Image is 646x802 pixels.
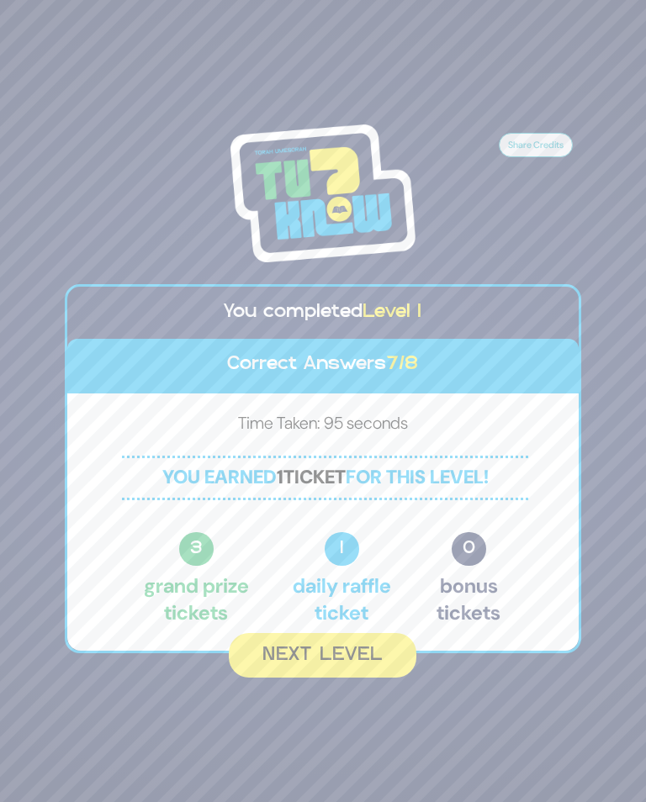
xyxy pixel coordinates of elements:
p: Daily Raffle ticket [279,520,405,625]
p: Time Taken: 95 seconds [84,410,562,442]
button: Share Credits [499,133,573,157]
button: Next Level [229,633,416,678]
p: Correct Answers [77,351,569,379]
span: 3 [179,532,214,567]
span: 1 [277,465,283,489]
span: Level 1 [363,303,421,320]
span: 7/8 [386,356,418,372]
span: ticket [283,465,346,489]
span: 1 [325,532,359,567]
p: Bonus tickets [418,520,519,625]
span: You earned for this level! [162,465,489,489]
img: Tournament Logo [230,124,416,262]
p: You completed [77,298,569,327]
span: 0 [452,532,486,567]
p: Grand Prize tickets [126,520,265,625]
